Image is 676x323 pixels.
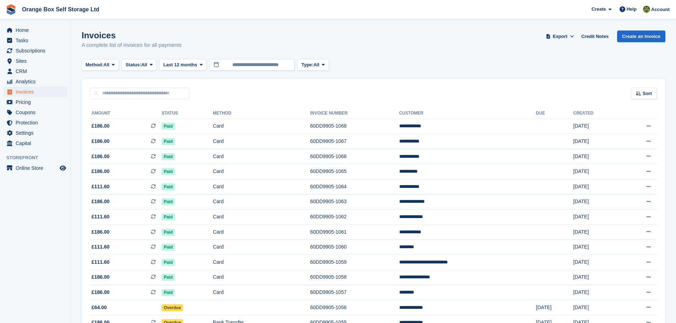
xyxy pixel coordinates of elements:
[86,61,104,68] span: Method:
[553,33,567,40] span: Export
[4,138,67,148] a: menu
[163,61,197,68] span: Last 12 months
[90,108,161,119] th: Amount
[92,243,110,251] span: £111.60
[643,90,652,97] span: Sort
[4,97,67,107] a: menu
[16,138,58,148] span: Capital
[16,35,58,45] span: Tasks
[4,107,67,117] a: menu
[92,122,110,130] span: £186.00
[161,244,175,251] span: Paid
[573,194,621,210] td: [DATE]
[4,128,67,138] a: menu
[161,168,175,175] span: Paid
[643,6,650,13] img: Pippa White
[4,46,67,56] a: menu
[16,97,58,107] span: Pricing
[310,285,399,300] td: 60DD9905-1057
[92,153,110,160] span: £186.00
[573,108,621,119] th: Created
[297,59,329,71] button: Type: All
[573,255,621,270] td: [DATE]
[310,149,399,164] td: 60DD9905-1066
[16,128,58,138] span: Settings
[92,258,110,266] span: £111.60
[573,149,621,164] td: [DATE]
[536,300,573,315] td: [DATE]
[627,6,637,13] span: Help
[16,163,58,173] span: Online Store
[82,30,182,40] h1: Invoices
[310,164,399,179] td: 60DD9905-1065
[213,224,310,240] td: Card
[213,108,310,119] th: Method
[161,153,175,160] span: Paid
[92,304,107,311] span: £64.00
[213,149,310,164] td: Card
[213,164,310,179] td: Card
[310,179,399,195] td: 60DD9905-1064
[161,198,175,205] span: Paid
[16,46,58,56] span: Subscriptions
[122,59,156,71] button: Status: All
[161,229,175,236] span: Paid
[161,289,175,296] span: Paid
[16,107,58,117] span: Coupons
[59,164,67,172] a: Preview store
[313,61,319,68] span: All
[82,41,182,49] p: A complete list of invoices for all payments
[310,240,399,255] td: 60DD9905-1060
[536,108,573,119] th: Due
[544,30,576,42] button: Export
[310,210,399,225] td: 60DD9905-1062
[161,274,175,281] span: Paid
[161,213,175,221] span: Paid
[301,61,313,68] span: Type:
[651,6,670,13] span: Account
[161,259,175,266] span: Paid
[161,304,183,311] span: Overdue
[592,6,606,13] span: Create
[4,56,67,66] a: menu
[310,270,399,285] td: 60DD9905-1058
[310,224,399,240] td: 60DD9905-1061
[573,270,621,285] td: [DATE]
[573,164,621,179] td: [DATE]
[310,255,399,270] td: 60DD9905-1059
[16,56,58,66] span: Sites
[82,59,119,71] button: Method: All
[161,183,175,190] span: Paid
[16,25,58,35] span: Home
[573,179,621,195] td: [DATE]
[92,213,110,221] span: £111.60
[573,119,621,134] td: [DATE]
[573,224,621,240] td: [DATE]
[161,108,213,119] th: Status
[310,194,399,210] td: 60DD9905-1063
[16,66,58,76] span: CRM
[19,4,102,15] a: Orange Box Self Storage Ltd
[213,134,310,149] td: Card
[573,300,621,315] td: [DATE]
[573,210,621,225] td: [DATE]
[92,183,110,190] span: £111.60
[6,4,16,15] img: stora-icon-8386f47178a22dfd0bd8f6a31ec36ba5ce8667c1dd55bd0f319d3a0aa187defe.svg
[92,273,110,281] span: £186.00
[92,138,110,145] span: £186.00
[4,163,67,173] a: menu
[213,119,310,134] td: Card
[126,61,141,68] span: Status:
[4,77,67,87] a: menu
[161,138,175,145] span: Paid
[4,66,67,76] a: menu
[6,154,71,161] span: Storefront
[310,300,399,315] td: 60DD9905-1056
[213,270,310,285] td: Card
[141,61,147,68] span: All
[16,77,58,87] span: Analytics
[310,108,399,119] th: Invoice Number
[213,194,310,210] td: Card
[161,123,175,130] span: Paid
[310,119,399,134] td: 60DD9905-1068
